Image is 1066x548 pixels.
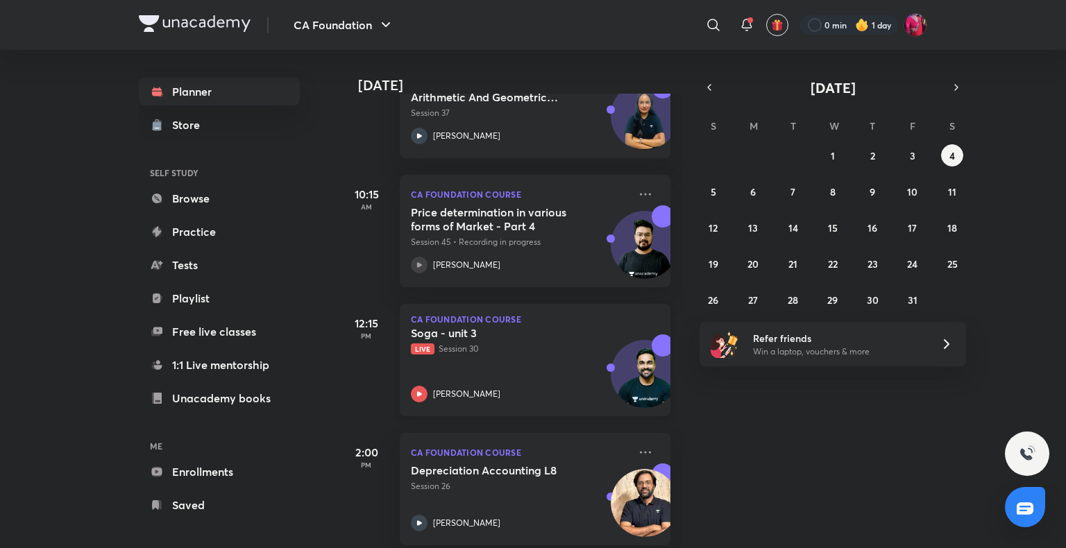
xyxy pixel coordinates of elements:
[702,289,725,311] button: October 26, 2025
[411,444,629,461] p: CA Foundation Course
[709,221,718,234] abbr: October 12, 2025
[822,144,844,166] button: October 1, 2025
[139,78,300,105] a: Planner
[139,284,300,312] a: Playlist
[285,11,403,39] button: CA Foundation
[910,149,915,162] abbr: October 3, 2025
[711,330,738,358] img: referral
[339,315,394,332] h5: 12:15
[433,259,500,271] p: [PERSON_NAME]
[411,186,629,203] p: CA Foundation Course
[949,119,955,132] abbr: Saturday
[870,119,875,132] abbr: Thursday
[139,458,300,486] a: Enrollments
[766,14,788,36] button: avatar
[902,289,924,311] button: October 31, 2025
[742,289,764,311] button: October 27, 2025
[702,180,725,203] button: October 5, 2025
[611,89,678,156] img: Avatar
[433,517,500,529] p: [PERSON_NAME]
[910,119,915,132] abbr: Friday
[339,203,394,211] p: AM
[855,18,869,32] img: streak
[411,107,629,119] p: Session 37
[139,111,300,139] a: Store
[782,216,804,239] button: October 14, 2025
[861,216,883,239] button: October 16, 2025
[949,149,955,162] abbr: October 4, 2025
[902,180,924,203] button: October 10, 2025
[339,461,394,469] p: PM
[139,491,300,519] a: Saved
[908,293,917,307] abbr: October 31, 2025
[941,216,963,239] button: October 18, 2025
[867,293,879,307] abbr: October 30, 2025
[947,257,958,271] abbr: October 25, 2025
[822,289,844,311] button: October 29, 2025
[902,216,924,239] button: October 17, 2025
[139,161,300,185] h6: SELF STUDY
[831,149,835,162] abbr: October 1, 2025
[941,252,963,275] button: October 25, 2025
[788,293,798,307] abbr: October 28, 2025
[908,221,917,234] abbr: October 17, 2025
[172,117,208,133] div: Store
[828,221,838,234] abbr: October 15, 2025
[750,119,758,132] abbr: Monday
[870,149,875,162] abbr: October 2, 2025
[941,144,963,166] button: October 4, 2025
[702,252,725,275] button: October 19, 2025
[829,119,839,132] abbr: Wednesday
[861,252,883,275] button: October 23, 2025
[339,186,394,203] h5: 10:15
[719,78,947,97] button: [DATE]
[433,388,500,400] p: [PERSON_NAME]
[782,180,804,203] button: October 7, 2025
[811,78,856,97] span: [DATE]
[828,257,838,271] abbr: October 22, 2025
[948,185,956,198] abbr: October 11, 2025
[411,463,584,477] h5: Depreciation Accounting L8
[411,343,434,354] span: Live
[822,252,844,275] button: October 22, 2025
[709,257,718,271] abbr: October 19, 2025
[139,384,300,412] a: Unacademy books
[771,19,784,31] img: avatar
[907,185,917,198] abbr: October 10, 2025
[790,119,796,132] abbr: Tuesday
[782,252,804,275] button: October 21, 2025
[902,144,924,166] button: October 3, 2025
[702,216,725,239] button: October 12, 2025
[748,293,758,307] abbr: October 27, 2025
[748,221,758,234] abbr: October 13, 2025
[611,348,678,414] img: Avatar
[358,77,684,94] h4: [DATE]
[411,326,584,340] h5: Soga - unit 3
[139,15,251,35] a: Company Logo
[750,185,756,198] abbr: October 6, 2025
[139,185,300,212] a: Browse
[868,257,878,271] abbr: October 23, 2025
[708,293,718,307] abbr: October 26, 2025
[861,144,883,166] button: October 2, 2025
[742,180,764,203] button: October 6, 2025
[433,130,500,142] p: [PERSON_NAME]
[868,221,877,234] abbr: October 16, 2025
[139,434,300,458] h6: ME
[830,185,836,198] abbr: October 8, 2025
[611,219,678,285] img: Avatar
[339,332,394,340] p: PM
[139,15,251,32] img: Company Logo
[139,318,300,345] a: Free live classes
[742,216,764,239] button: October 13, 2025
[788,221,798,234] abbr: October 14, 2025
[947,221,957,234] abbr: October 18, 2025
[827,293,838,307] abbr: October 29, 2025
[861,180,883,203] button: October 9, 2025
[411,205,584,233] h5: Price determination in various forms of Market - Part 4
[411,315,659,323] p: CA Foundation Course
[139,351,300,379] a: 1:1 Live mentorship
[339,444,394,461] h5: 2:00
[139,251,300,279] a: Tests
[782,289,804,311] button: October 28, 2025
